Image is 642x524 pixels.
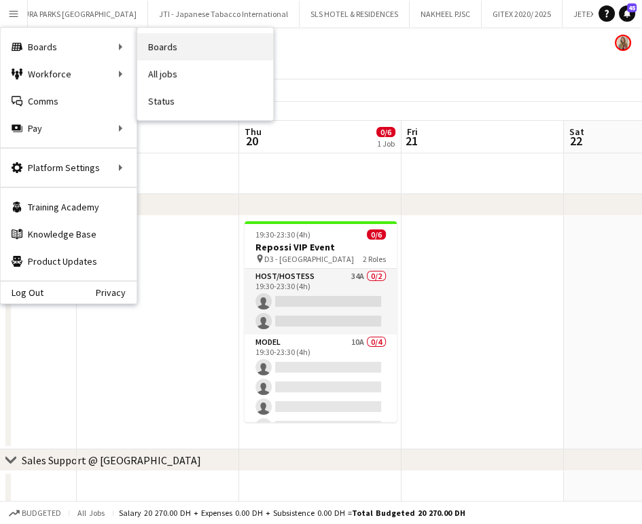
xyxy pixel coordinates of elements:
[1,88,137,115] a: Comms
[563,1,606,27] button: JETEX
[377,138,395,149] div: 1 Job
[615,35,631,51] app-user-avatar: Viviane Melatti
[1,60,137,88] div: Workforce
[137,60,273,88] a: All jobs
[567,133,584,149] span: 22
[245,335,397,440] app-card-role: Model10A0/419:30-23:30 (4h)
[376,127,395,137] span: 0/6
[119,508,465,518] div: Salary 20 270.00 DH + Expenses 0.00 DH + Subsistence 0.00 DH =
[405,133,418,149] span: 21
[245,241,397,253] h3: Repossi VIP Event
[255,229,310,240] span: 19:30-23:30 (4h)
[264,254,354,264] span: D3 - [GEOGRAPHIC_DATA]
[245,126,262,138] span: Thu
[407,126,418,138] span: Fri
[1,193,137,221] a: Training Academy
[1,115,137,142] div: Pay
[1,33,137,60] div: Boards
[482,1,563,27] button: GITEX 2020/ 2025
[367,229,386,240] span: 0/6
[352,508,465,518] span: Total Budgeted 20 270.00 DH
[1,248,137,275] a: Product Updates
[300,1,410,27] button: SLS HOTEL & RESIDENCES
[137,88,273,115] a: Status
[96,287,137,298] a: Privacy
[410,1,482,27] button: NAKHEEL PJSC
[245,221,397,422] app-job-card: 19:30-23:30 (4h)0/6Repossi VIP Event D3 - [GEOGRAPHIC_DATA]2 RolesHost/Hostess34A0/219:30-23:30 (...
[627,3,637,12] span: 45
[75,508,107,518] span: All jobs
[7,506,63,521] button: Budgeted
[1,154,137,181] div: Platform Settings
[619,5,635,22] a: 45
[245,269,397,335] app-card-role: Host/Hostess34A0/219:30-23:30 (4h)
[1,221,137,248] a: Knowledge Base
[1,287,43,298] a: Log Out
[137,33,273,60] a: Boards
[148,1,300,27] button: JTI - Japanese Tabacco International
[363,254,386,264] span: 2 Roles
[22,508,61,518] span: Budgeted
[22,453,201,467] div: Sales Support @ [GEOGRAPHIC_DATA]
[243,133,262,149] span: 20
[569,126,584,138] span: Sat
